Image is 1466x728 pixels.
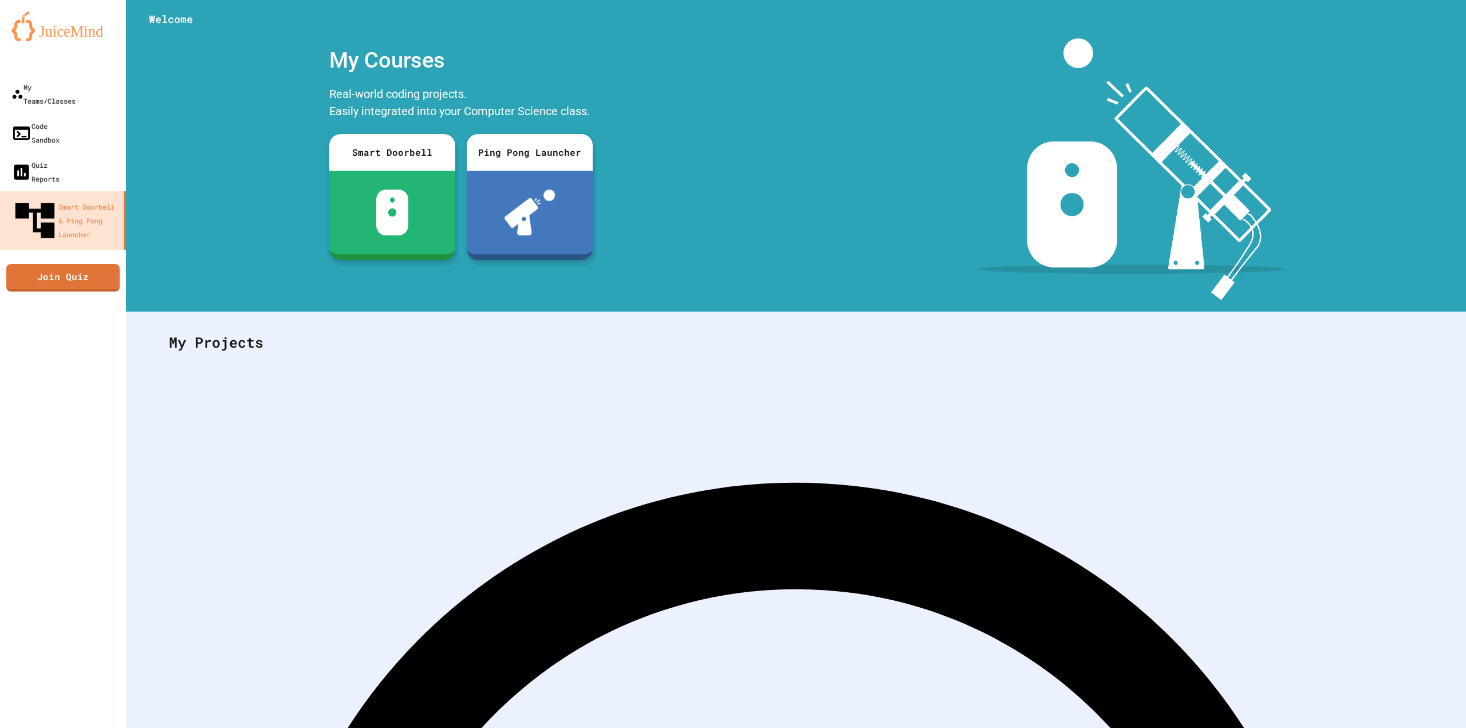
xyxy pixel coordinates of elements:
img: sdb-white.svg [376,190,409,235]
img: ppl-with-ball.png [505,190,555,235]
a: Join Quiz [6,264,120,292]
div: My Courses [324,38,598,82]
div: Smart Doorbell & Ping Pong Launcher [11,197,119,244]
div: Ping Pong Launcher [467,134,593,171]
div: My Teams/Classes [11,80,76,108]
div: Code Sandbox [11,119,60,147]
div: Quiz Reports [11,158,60,186]
img: banner-image-my-projects.png [978,38,1284,300]
div: Smart Doorbell [329,134,455,171]
img: logo-orange.svg [11,11,115,41]
div: My Projects [157,320,1435,365]
div: Real-world coding projects. Easily integrated into your Computer Science class. [324,82,598,125]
